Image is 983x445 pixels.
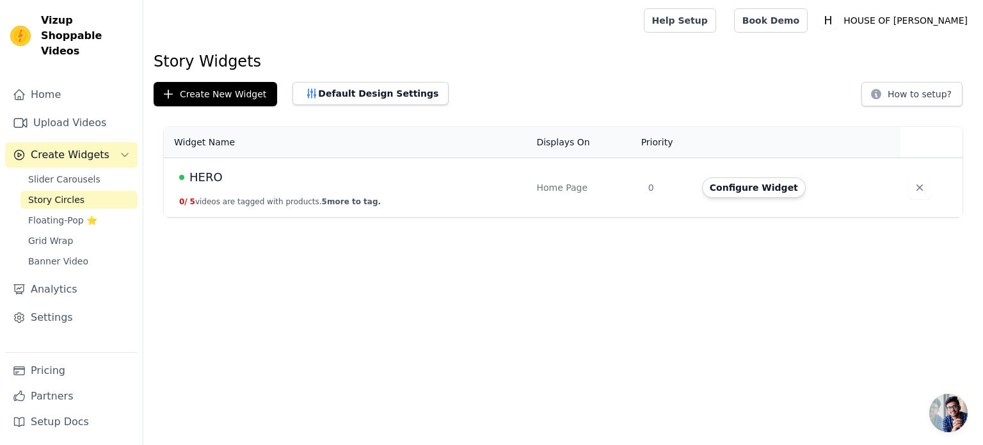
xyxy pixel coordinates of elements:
a: Setup Docs [5,409,138,435]
button: 0/ 5videos are tagged with products.5more to tag. [179,197,381,207]
button: Create New Widget [154,82,277,106]
button: Default Design Settings [292,82,449,105]
a: Book Demo [734,8,808,33]
th: Priority [641,127,694,158]
a: How to setup? [861,91,963,103]
img: Vizup [10,26,31,46]
span: Slider Carousels [28,173,100,186]
h1: Story Widgets [154,51,973,72]
a: Story Circles [20,191,138,209]
span: 5 [190,197,195,206]
p: HOUSE OF [PERSON_NAME] [838,9,973,32]
a: Partners [5,384,138,409]
a: Pricing [5,358,138,384]
a: Open chat [929,394,968,432]
a: Slider Carousels [20,170,138,188]
a: Help Setup [644,8,716,33]
a: Floating-Pop ⭐ [20,211,138,229]
span: Floating-Pop ⭐ [28,214,97,227]
a: Home [5,82,138,108]
button: Create Widgets [5,142,138,168]
th: Displays On [529,127,640,158]
span: Grid Wrap [28,234,73,247]
a: Grid Wrap [20,232,138,250]
text: H [824,14,833,27]
button: H HOUSE OF [PERSON_NAME] [818,9,973,32]
a: Analytics [5,277,138,302]
span: Create Widgets [31,147,109,163]
button: How to setup? [861,82,963,106]
a: Banner Video [20,252,138,270]
th: Widget Name [164,127,529,158]
button: Configure Widget [702,177,806,198]
span: Story Circles [28,193,84,206]
span: Vizup Shoppable Videos [41,13,132,59]
span: Live Published [179,175,184,180]
a: Upload Videos [5,110,138,136]
a: Settings [5,305,138,330]
span: 0 / [179,197,188,206]
div: Home Page [536,181,632,194]
td: 0 [641,158,694,218]
span: 5 more to tag. [322,197,381,206]
button: Delete widget [908,176,931,199]
span: HERO [189,168,223,186]
span: Banner Video [28,255,88,268]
